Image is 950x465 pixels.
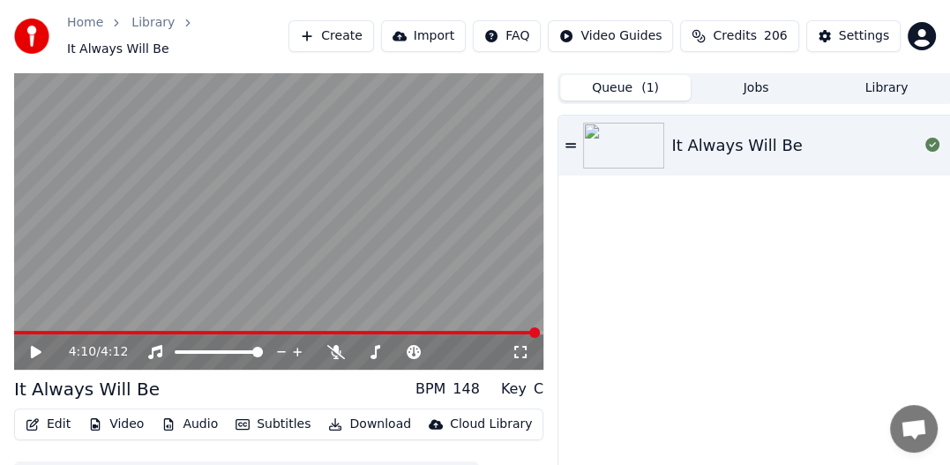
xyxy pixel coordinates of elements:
span: 4:10 [69,343,96,361]
div: Open chat [890,405,938,453]
span: 206 [764,27,788,45]
button: Queue [560,75,691,101]
nav: breadcrumb [67,14,288,58]
div: It Always Will Be [14,377,160,401]
button: Video [81,412,151,437]
button: Audio [154,412,225,437]
button: Settings [806,20,901,52]
button: Create [288,20,374,52]
button: Jobs [691,75,821,101]
span: ( 1 ) [641,79,659,97]
div: Settings [839,27,889,45]
div: Key [501,379,527,400]
span: Credits [713,27,756,45]
img: youka [14,19,49,54]
button: Video Guides [548,20,673,52]
a: Library [131,14,175,32]
button: FAQ [473,20,541,52]
div: It Always Will Be [671,133,802,158]
div: C [534,379,543,400]
div: BPM [415,379,445,400]
button: Edit [19,412,78,437]
a: Home [67,14,103,32]
span: 4:12 [101,343,128,361]
div: 148 [453,379,480,400]
span: It Always Will Be [67,41,168,58]
button: Import [381,20,466,52]
div: / [69,343,111,361]
button: Download [321,412,418,437]
button: Credits206 [680,20,798,52]
button: Subtitles [228,412,318,437]
div: Cloud Library [450,416,532,433]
